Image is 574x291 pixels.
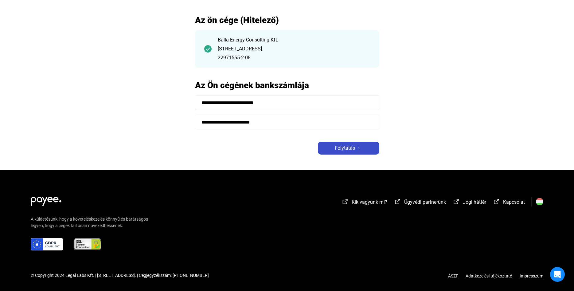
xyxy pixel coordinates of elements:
[318,142,379,155] button: Folytatásarrow-right-white
[195,15,379,26] h2: Az ön cége (Hitelező)
[195,80,379,91] h2: Az Ön cégének bankszámlája
[453,200,486,206] a: external-link-whiteJogi háttér
[520,273,543,278] a: Impresszum
[448,273,458,278] a: ÁSZF
[31,238,63,250] img: gdpr
[458,273,520,278] a: Adatkezelési tájékoztató
[503,199,525,205] span: Kapcsolat
[342,199,349,205] img: external-link-white
[536,198,543,205] img: HU.svg
[493,199,500,205] img: external-link-white
[394,199,401,205] img: external-link-white
[218,45,370,53] div: [STREET_ADDRESS].
[218,36,370,44] div: Balla Energy Consulting Kft.
[404,199,446,205] span: Ügyvédi partnerünk
[73,238,102,250] img: ssl
[355,147,362,150] img: arrow-right-white
[31,272,209,279] div: © Copyright 2024 Legal Labs Kft. | [STREET_ADDRESS]. | Cégjegyzékszám: [PHONE_NUMBER]
[352,199,387,205] span: Kik vagyunk mi?
[218,54,370,61] div: 22971555-2-08
[463,199,486,205] span: Jogi háttér
[550,267,565,282] div: Open Intercom Messenger
[204,45,212,53] img: checkmark-darker-green-circle
[335,144,355,152] span: Folytatás
[342,200,387,206] a: external-link-whiteKik vagyunk mi?
[31,193,61,206] img: white-payee-white-dot.svg
[453,199,460,205] img: external-link-white
[493,200,525,206] a: external-link-whiteKapcsolat
[394,200,446,206] a: external-link-whiteÜgyvédi partnerünk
